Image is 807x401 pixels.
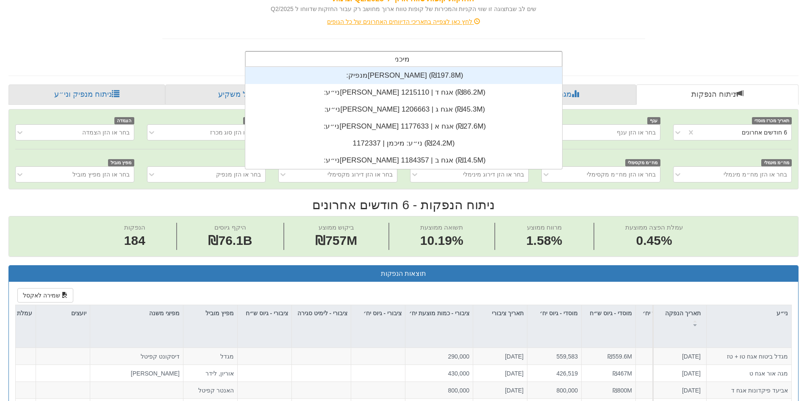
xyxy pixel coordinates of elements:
div: 1,092,433 [639,352,686,361]
div: [DATE] [477,369,524,378]
div: 290,000 [409,352,469,361]
span: הצמדה [114,117,134,124]
span: 10.19% [420,232,463,250]
div: [DATE] [656,369,701,378]
div: מוסדי - גיוס ש״ח [582,305,635,331]
div: ציבורי - גיוס יח׳ [351,305,405,331]
div: תאריך הנפקה [654,305,706,331]
div: אביעד פיקדונות אגח ד [710,386,788,395]
a: ניתוח מנפיק וני״ע [8,84,165,105]
div: בחר או הזן ענף [617,128,656,137]
div: ני״ע: ‏מיכמן | 1172337 ‎(₪24.2M)‎ [245,135,562,152]
div: בחר או הזן מח״מ מקסימלי [587,170,656,179]
div: 818,305 [639,369,686,378]
span: ₪467M [613,370,632,377]
div: אוריון, לידר [187,369,234,378]
a: ניתוח הנפקות [636,84,799,105]
div: [DATE] [656,386,701,395]
div: האנטר קפיטל [187,386,234,395]
div: ני״ע: ‏[PERSON_NAME] אגח ב | 1184357 ‎(₪14.5M)‎ [245,152,562,169]
div: 800,000 [531,386,578,395]
div: בחר או הזן דירוג מינימלי [463,170,524,179]
div: מוסדי - גיוס יח׳ [527,305,581,331]
span: מח״מ מינמלי [761,159,792,166]
span: ₪757M [315,233,357,247]
span: ₪800M [613,387,632,394]
div: מנפיק: ‏[PERSON_NAME] ‎(₪197.8M)‎ [245,67,562,84]
div: 430,000 [409,369,469,378]
span: ₪559.6M [607,353,632,360]
span: ענף [647,117,660,124]
div: [DATE] [656,352,701,361]
div: ני״ע: ‏[PERSON_NAME] אגח א | 1177633 ‎(₪27.6M)‎ [245,118,562,135]
span: מח״מ מקסימלי [625,159,660,166]
span: סוג מכרז [243,117,266,124]
div: 426,519 [531,369,578,378]
span: עמלת הפצה ממוצעת [625,224,683,231]
span: מפיץ מוביל [108,159,134,166]
span: מרווח ממוצע [527,224,562,231]
div: בחר או הזן מנפיק [216,170,261,179]
div: בחר או הזן הצמדה [82,128,130,137]
span: ₪76.1B [208,233,252,247]
div: מגדל [187,352,234,361]
span: תאריך מכרז מוסדי [752,117,792,124]
div: ציבורי - כמות מוצעת יח׳ [405,305,473,331]
div: grid [245,67,562,169]
span: 184 [124,232,145,250]
div: יועצים [36,305,90,321]
span: תשואה ממוצעת [420,224,463,231]
div: ני״ע [707,305,791,321]
div: בחר או הזן מח״מ מינמלי [724,170,787,179]
div: לחץ כאן לצפייה בתאריכי הדיווחים האחרונים של כל הגופים [156,17,652,26]
span: 0.45% [625,232,683,250]
span: היקף גיוסים [214,224,246,231]
h3: תוצאות הנפקות [15,270,792,278]
span: הנפקות [124,224,145,231]
div: בחר או הזן דירוג מקסימלי [327,170,393,179]
div: בחר או הזן סוג מכרז [210,128,261,137]
div: תאריך ציבורי [473,305,527,321]
div: בחר או הזן מפיץ מוביל [72,170,130,179]
div: מפיץ מוביל [183,305,237,321]
div: דיסקונט קפיטל [94,352,180,361]
div: 6 חודשים אחרונים [742,128,787,137]
div: [DATE] [477,386,524,395]
div: מפיצי משנה [90,305,183,321]
a: פרופיל משקיע [165,84,324,105]
div: ציבורי - גיוס ש״ח [238,305,291,331]
div: ני״ע: ‏[PERSON_NAME] אגח ג | 1206663 ‎(₪45.3M)‎ [245,101,562,118]
div: ציבורי - לימיט סגירה [292,305,351,331]
div: 559,583 [531,352,578,361]
div: מגה אור אגח ט [710,369,788,378]
div: [DATE] [477,352,524,361]
span: ביקוש ממוצע [319,224,354,231]
button: שמירה לאקסל [17,288,73,303]
div: 800,000 [409,386,469,395]
h2: ניתוח הנפקות - 6 חודשים אחרונים [8,198,799,212]
div: שים לב שבתצוגה זו שווי הקניות והמכירות של קופות טווח ארוך מחושב רק עבור החזקות שדווחו ל Q2/2025 [162,5,645,13]
span: 1.58% [526,232,562,250]
div: ני״ע: ‏[PERSON_NAME] אגח ד | 1215110 ‎(₪86.2M)‎ [245,84,562,101]
div: 907,100 [639,386,686,395]
div: מגדל ביטוח אגח טו + טז [710,352,788,361]
div: [PERSON_NAME] [94,369,180,378]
